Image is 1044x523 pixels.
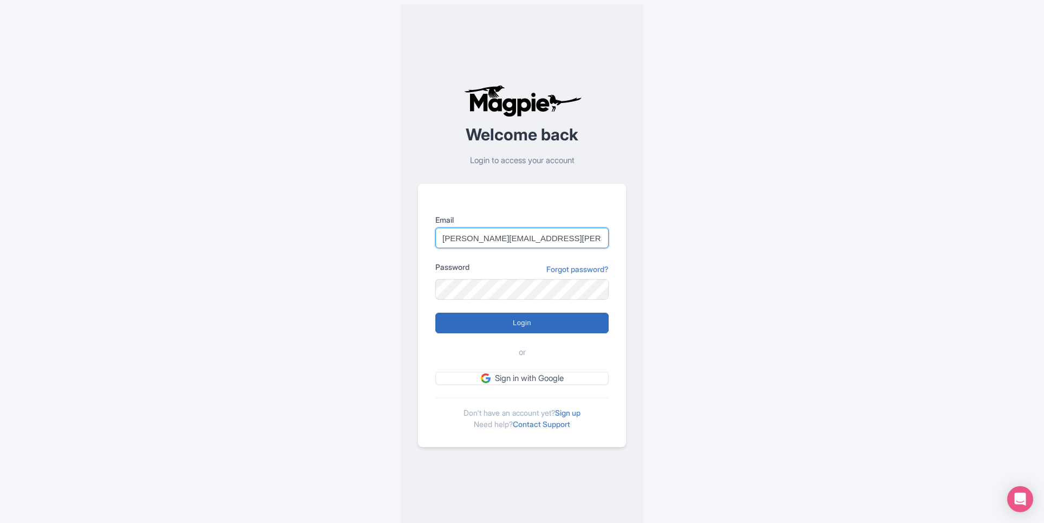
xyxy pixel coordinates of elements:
span: or [519,346,526,359]
p: Login to access your account [418,154,626,167]
div: Don't have an account yet? Need help? [435,398,609,430]
div: Open Intercom Messenger [1007,486,1033,512]
a: Contact Support [513,419,570,429]
a: Sign in with Google [435,372,609,385]
label: Email [435,214,609,225]
input: Login [435,313,609,333]
a: Sign up [555,408,580,417]
label: Password [435,261,469,273]
input: you@example.com [435,228,609,248]
img: google.svg [481,373,491,383]
img: logo-ab69f6fb50320c5b225c76a69d11143b.png [461,85,583,117]
a: Forgot password? [546,263,609,275]
h2: Welcome back [418,126,626,144]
